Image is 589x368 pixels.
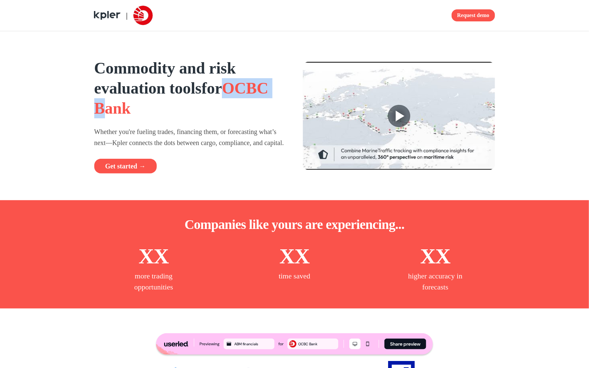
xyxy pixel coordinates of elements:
div: Previewing [200,341,220,347]
p: more trading opportunities [120,270,187,292]
p: higher accuracy in forecasts [402,270,469,292]
p: Whether you're fueling trades, financing them, or forecasting what’s next—Kpler connects the dots... [94,126,286,148]
h1: for [94,58,286,118]
p: XX [139,242,169,270]
button: Share preview [384,339,426,349]
button: Desktop mode [349,339,361,349]
div: ABM financials [234,341,273,347]
div: for [278,341,283,347]
strong: Commodity and risk evaluation tools [94,59,236,97]
p: XX [420,242,450,270]
p: time saved [279,270,311,281]
button: Get started → [94,159,157,173]
p: XX [279,242,310,270]
button: Mobile mode [362,339,373,349]
div: OCBC Bank [298,341,337,347]
p: Companies like yours are experiencing... [185,216,404,233]
span: | [126,11,128,20]
button: Request demo [452,9,495,21]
